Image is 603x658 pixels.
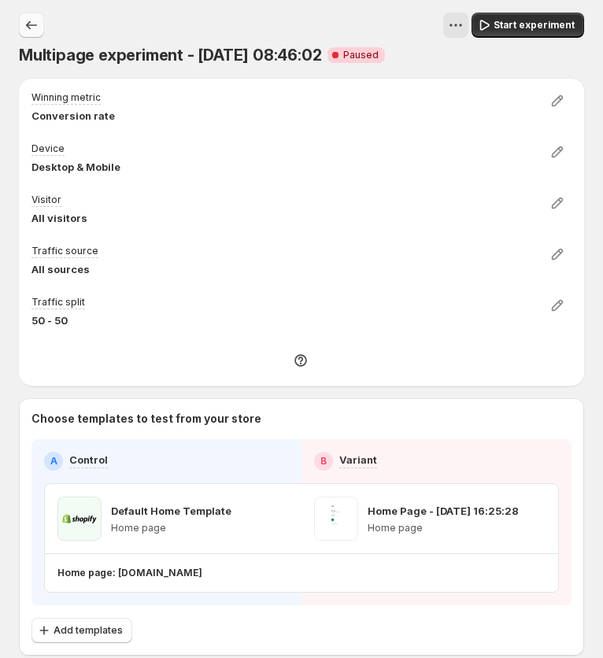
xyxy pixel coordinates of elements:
p: Choose templates to test from your store [31,411,572,427]
h2: B [320,455,327,468]
p: Home page [111,522,231,534]
p: Device [31,142,65,155]
span: Paused [343,49,379,61]
p: Variant [339,452,377,468]
p: Control [69,452,108,468]
p: All sources [31,261,98,277]
p: Home Page - [DATE] 16:25:28 [368,503,519,519]
span: Add templates [54,624,123,637]
h2: A [50,455,57,468]
button: Add templates [31,618,132,643]
p: Home page: [DOMAIN_NAME] [57,567,202,579]
button: Experiments [19,13,44,38]
p: Visitor [31,194,61,206]
p: Traffic source [31,245,98,257]
p: Traffic split [31,296,85,309]
span: Multipage experiment - [DATE] 08:46:02 [19,46,321,65]
img: Default Home Template [57,497,102,541]
span: Start experiment [494,19,575,31]
button: View actions for Multipage experiment - Sep 9, 08:46:02 [443,13,468,38]
button: Start experiment [472,13,584,38]
p: Default Home Template [111,503,231,519]
img: Home Page - Sep 14, 16:25:28 [314,497,358,541]
p: All visitors [31,210,87,226]
p: Winning metric [31,91,101,104]
p: Conversion rate [31,108,115,124]
p: 50 - 50 [31,312,85,328]
p: Desktop & Mobile [31,159,120,175]
p: Home page [368,522,519,534]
